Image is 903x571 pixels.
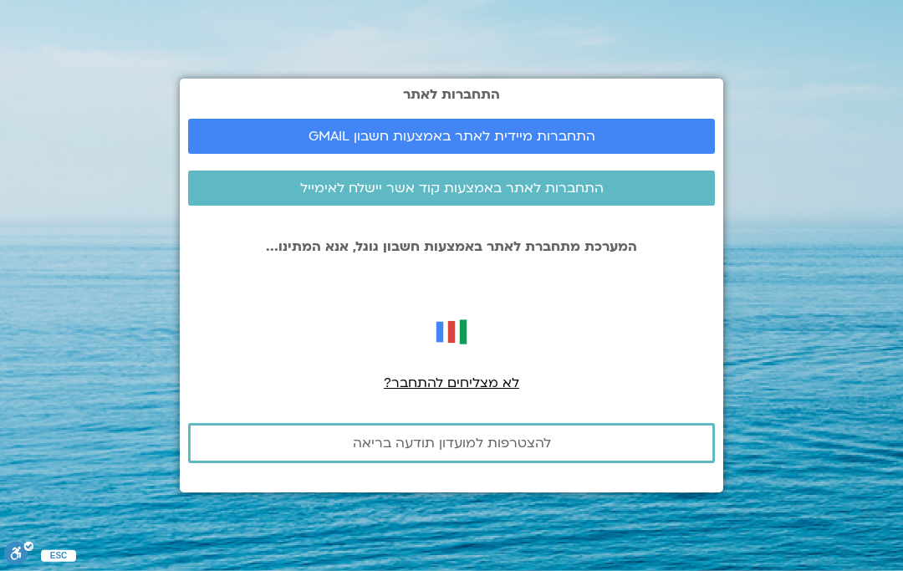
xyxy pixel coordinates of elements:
[309,129,595,144] span: התחברות מיידית לאתר באמצעות חשבון GMAIL
[188,87,715,102] h2: התחברות לאתר
[188,119,715,154] a: התחברות מיידית לאתר באמצעות חשבון GMAIL
[300,181,604,196] span: התחברות לאתר באמצעות קוד אשר יישלח לאימייל
[384,374,519,392] a: לא מצליחים להתחבר?
[188,239,715,254] p: המערכת מתחברת לאתר באמצעות חשבון גוגל, אנא המתינו...
[353,436,551,451] span: להצטרפות למועדון תודעה בריאה
[188,423,715,463] a: להצטרפות למועדון תודעה בריאה
[188,171,715,206] a: התחברות לאתר באמצעות קוד אשר יישלח לאימייל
